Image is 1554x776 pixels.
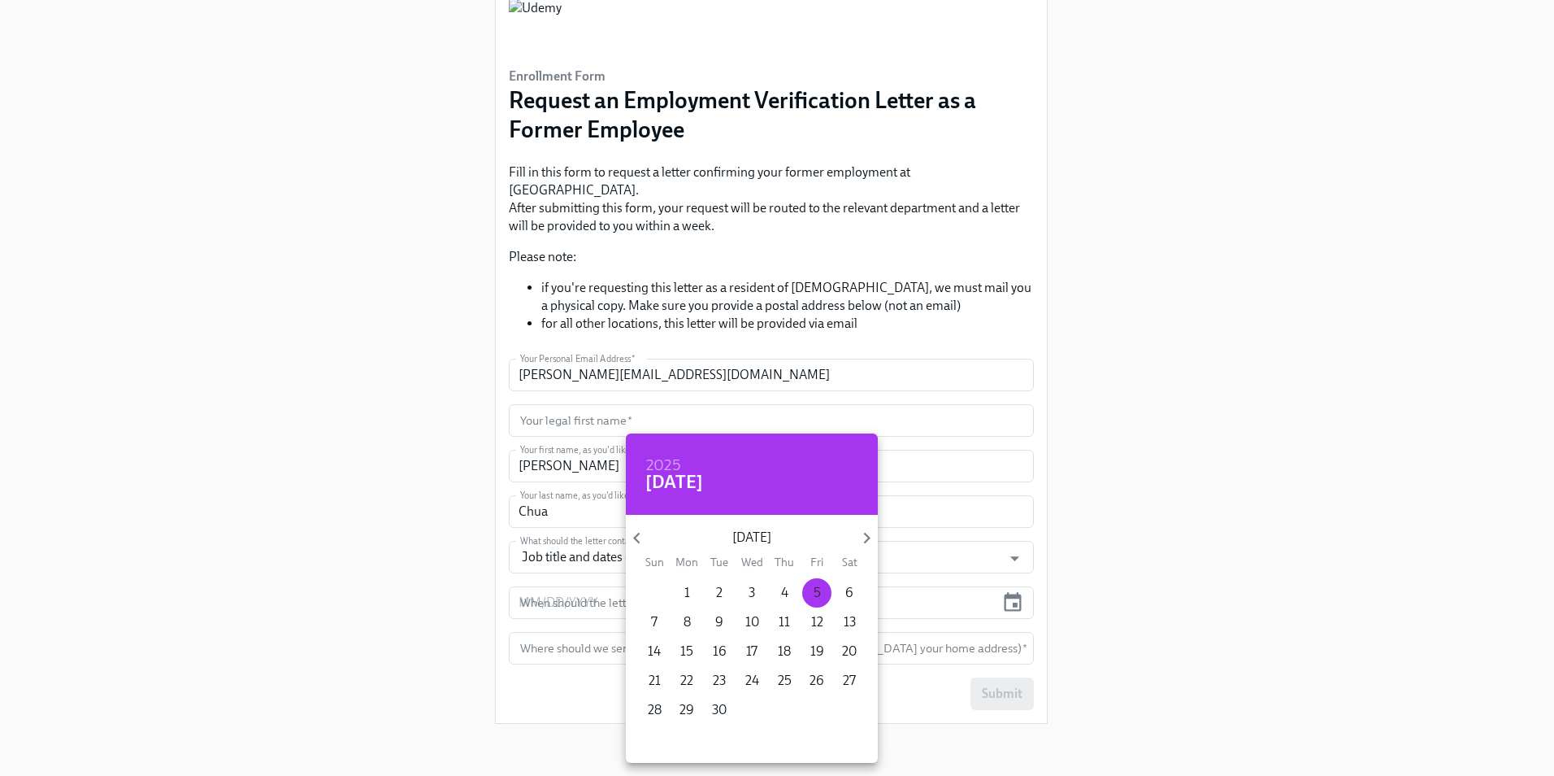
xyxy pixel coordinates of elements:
[802,666,831,695] button: 26
[712,701,727,719] p: 30
[640,608,669,637] button: 7
[716,584,723,602] p: 2
[645,470,703,495] h4: [DATE]
[810,643,824,660] p: 19
[745,613,759,631] p: 10
[770,666,799,695] button: 25
[649,672,661,690] p: 21
[705,608,734,637] button: 9
[737,555,766,570] span: Wed
[737,637,766,666] button: 17
[672,666,701,695] button: 22
[705,666,734,695] button: 23
[680,643,693,660] p: 15
[811,613,823,631] p: 12
[715,613,723,631] p: 9
[835,666,864,695] button: 27
[645,474,703,490] button: [DATE]
[648,701,662,719] p: 28
[737,608,766,637] button: 10
[779,613,790,631] p: 11
[672,608,701,637] button: 8
[672,578,701,608] button: 1
[672,695,701,725] button: 29
[745,672,759,690] p: 24
[781,584,788,602] p: 4
[640,555,669,570] span: Sun
[770,578,799,608] button: 4
[802,578,831,608] button: 5
[648,643,661,660] p: 14
[749,584,755,602] p: 3
[778,643,791,660] p: 18
[640,637,669,666] button: 14
[770,608,799,637] button: 11
[842,643,857,660] p: 20
[640,695,669,725] button: 28
[770,637,799,666] button: 18
[770,555,799,570] span: Thu
[705,578,734,608] button: 2
[844,613,856,631] p: 13
[835,608,864,637] button: 13
[778,672,792,690] p: 25
[679,701,694,719] p: 29
[713,643,727,660] p: 16
[645,458,681,474] button: 2025
[651,613,658,631] p: 7
[680,672,693,690] p: 22
[672,555,701,570] span: Mon
[802,637,831,666] button: 19
[845,584,853,602] p: 6
[810,672,824,690] p: 26
[672,637,701,666] button: 15
[835,637,864,666] button: 20
[814,584,821,602] p: 5
[645,453,681,479] h6: 2025
[648,529,855,547] p: [DATE]
[802,608,831,637] button: 12
[737,666,766,695] button: 24
[640,666,669,695] button: 21
[705,637,734,666] button: 16
[684,584,690,602] p: 1
[705,695,734,725] button: 30
[835,555,864,570] span: Sat
[843,672,856,690] p: 27
[713,672,726,690] p: 23
[835,578,864,608] button: 6
[737,578,766,608] button: 3
[746,643,757,660] p: 17
[705,555,734,570] span: Tue
[684,613,691,631] p: 8
[802,555,831,570] span: Fri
